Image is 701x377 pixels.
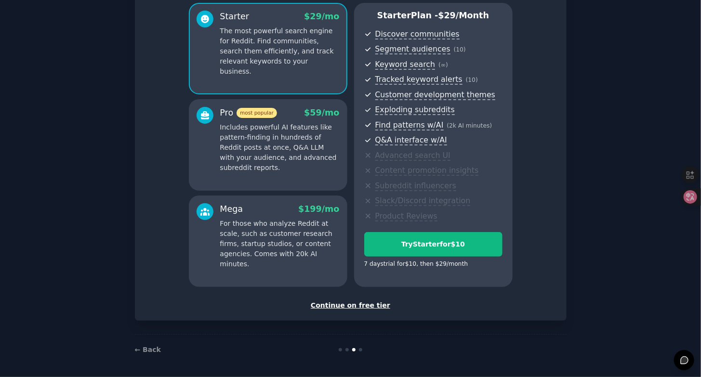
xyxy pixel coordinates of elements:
[375,211,437,221] span: Product Reviews
[375,105,455,115] span: Exploding subreddits
[145,300,556,311] div: Continue on free tier
[220,122,340,173] p: Includes powerful AI features like pattern-finding in hundreds of Reddit posts at once, Q&A LLM w...
[375,181,456,191] span: Subreddit influencers
[364,10,503,22] p: Starter Plan -
[454,46,466,53] span: ( 10 )
[375,29,460,39] span: Discover communities
[375,151,450,161] span: Advanced search UI
[135,346,161,353] a: ← Back
[298,204,339,214] span: $ 199 /mo
[375,166,479,176] span: Content promotion insights
[304,108,339,117] span: $ 59 /mo
[375,196,471,206] span: Slack/Discord integration
[438,11,489,20] span: $ 29 /month
[447,122,492,129] span: ( 2k AI minutes )
[375,44,450,54] span: Segment audiences
[375,75,463,85] span: Tracked keyword alerts
[304,12,339,21] span: $ 29 /mo
[375,60,436,70] span: Keyword search
[220,107,277,119] div: Pro
[220,203,243,215] div: Mega
[220,11,250,23] div: Starter
[220,26,340,77] p: The most powerful search engine for Reddit. Find communities, search them efficiently, and track ...
[375,120,444,130] span: Find patterns w/AI
[438,62,448,68] span: ( ∞ )
[375,135,447,145] span: Q&A interface w/AI
[237,108,277,118] span: most popular
[375,90,496,100] span: Customer development themes
[364,232,503,257] button: TryStarterfor$10
[364,260,468,269] div: 7 days trial for $10 , then $ 29 /month
[365,239,502,249] div: Try Starter for $10
[466,77,478,83] span: ( 10 )
[220,219,340,269] p: For those who analyze Reddit at scale, such as customer research firms, startup studios, or conte...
